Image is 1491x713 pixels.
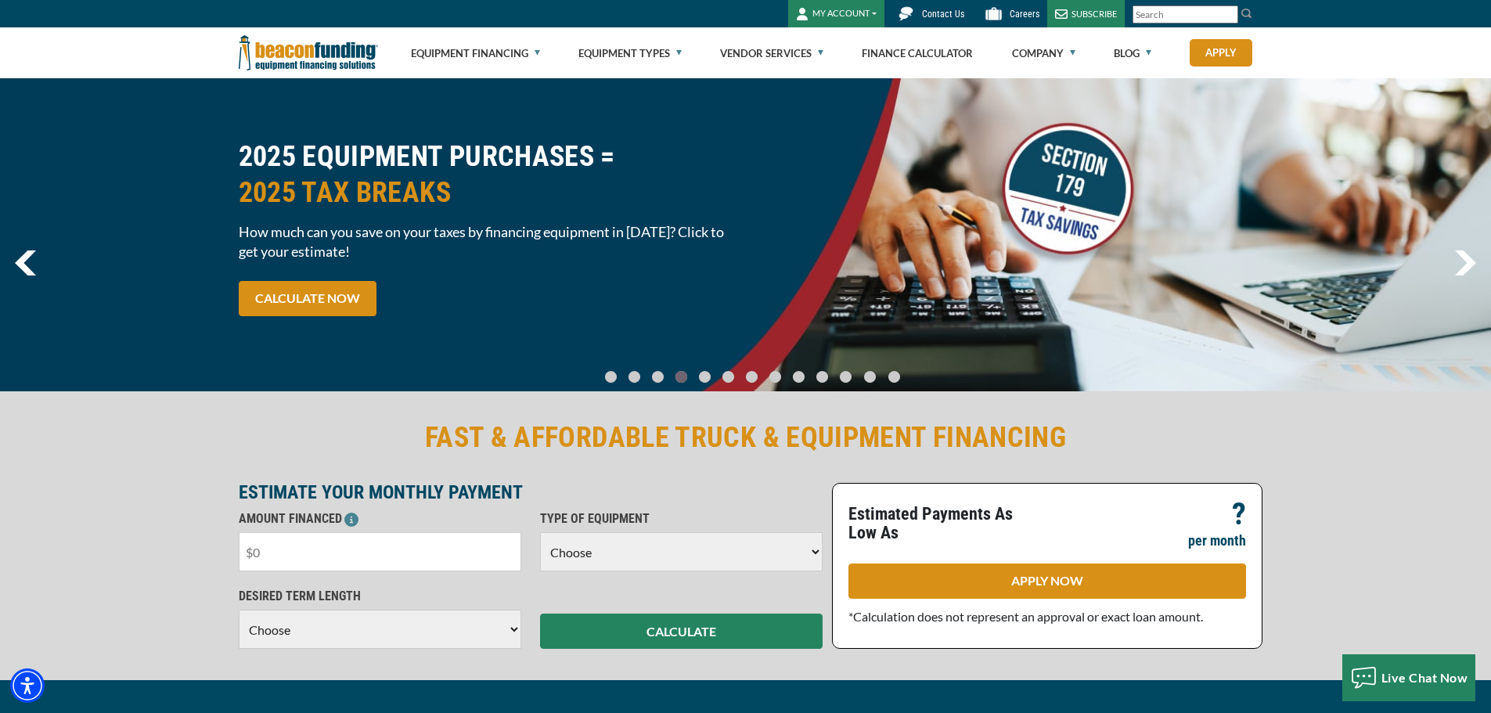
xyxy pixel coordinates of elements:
input: $0 [239,532,521,571]
span: 2025 TAX BREAKS [239,175,736,211]
img: Left Navigator [15,250,36,275]
a: Equipment Types [578,28,682,78]
a: Go To Slide 12 [884,370,904,384]
a: Go To Slide 11 [860,370,880,384]
p: AMOUNT FINANCED [239,510,521,528]
a: Go To Slide 5 [718,370,737,384]
a: Blog [1114,28,1151,78]
span: *Calculation does not represent an approval or exact loan amount. [848,609,1203,624]
button: Live Chat Now [1342,654,1476,701]
span: Careers [1010,9,1039,20]
a: APPLY NOW [848,564,1246,599]
span: Live Chat Now [1381,670,1468,685]
span: Contact Us [922,9,964,20]
button: CALCULATE [540,614,823,649]
h2: FAST & AFFORDABLE TRUCK & EQUIPMENT FINANCING [239,420,1253,456]
a: Finance Calculator [862,28,973,78]
p: ESTIMATE YOUR MONTHLY PAYMENT [239,483,823,502]
img: Right Navigator [1454,250,1476,275]
a: Go To Slide 8 [789,370,808,384]
a: Equipment Financing [411,28,540,78]
input: Search [1133,5,1238,23]
a: Go To Slide 9 [812,370,831,384]
a: Go To Slide 4 [695,370,714,384]
a: Apply [1190,39,1252,67]
a: Go To Slide 7 [765,370,784,384]
img: Search [1241,7,1253,20]
a: Vendor Services [720,28,823,78]
h2: 2025 EQUIPMENT PURCHASES = [239,139,736,211]
a: Go To Slide 0 [601,370,620,384]
p: DESIRED TERM LENGTH [239,587,521,606]
p: per month [1188,531,1246,550]
p: TYPE OF EQUIPMENT [540,510,823,528]
a: Clear search text [1222,9,1234,21]
a: Go To Slide 3 [672,370,690,384]
a: Go To Slide 1 [625,370,643,384]
a: Company [1012,28,1075,78]
p: ? [1232,505,1246,524]
a: Go To Slide 6 [742,370,761,384]
span: How much can you save on your taxes by financing equipment in [DATE]? Click to get your estimate! [239,222,736,261]
p: Estimated Payments As Low As [848,505,1038,542]
a: previous [15,250,36,275]
img: Beacon Funding Corporation logo [239,27,378,78]
div: Accessibility Menu [10,668,45,703]
a: Go To Slide 10 [836,370,855,384]
a: CALCULATE NOW [239,281,376,316]
a: next [1454,250,1476,275]
a: Go To Slide 2 [648,370,667,384]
